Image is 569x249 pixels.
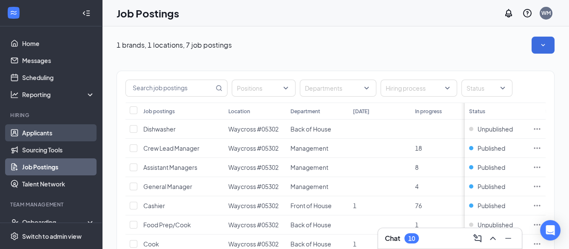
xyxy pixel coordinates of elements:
[541,9,551,17] div: WM
[349,103,411,120] th: [DATE]
[143,108,175,115] div: Job postings
[478,201,505,210] span: Published
[143,221,191,229] span: Food Prep/Cook
[286,177,348,196] td: Management
[228,221,279,229] span: Waycross #05302
[228,240,279,248] span: Waycross #05302
[126,80,214,96] input: Search job postings
[532,37,555,54] button: SmallChevronDown
[290,125,331,133] span: Back of House
[143,183,192,190] span: General Manager
[353,202,356,209] span: 1
[471,232,484,245] button: ComposeMessage
[415,202,422,209] span: 76
[353,240,356,248] span: 1
[486,232,500,245] button: ChevronUp
[290,108,320,115] div: Department
[465,103,529,120] th: Status
[501,232,515,245] button: Minimize
[488,233,498,243] svg: ChevronUp
[286,196,348,215] td: Front of House
[143,163,197,171] span: Assistant Managers
[539,41,547,49] svg: SmallChevronDown
[224,139,286,158] td: Waycross #05302
[10,112,93,119] div: Hiring
[22,69,95,86] a: Scheduling
[10,218,19,226] svg: UserCheck
[82,9,91,17] svg: Collapse
[503,233,513,243] svg: Minimize
[533,125,541,133] svg: Ellipses
[10,201,93,208] div: Team Management
[290,240,331,248] span: Back of House
[411,103,473,120] th: In progress
[522,8,532,18] svg: QuestionInfo
[22,90,95,99] div: Reporting
[22,124,95,141] a: Applicants
[478,144,505,152] span: Published
[533,220,541,229] svg: Ellipses
[290,144,328,152] span: Management
[533,144,541,152] svg: Ellipses
[9,9,18,17] svg: WorkstreamLogo
[533,182,541,191] svg: Ellipses
[228,144,279,152] span: Waycross #05302
[408,235,415,242] div: 10
[224,177,286,196] td: Waycross #05302
[22,141,95,158] a: Sourcing Tools
[10,90,19,99] svg: Analysis
[224,158,286,177] td: Waycross #05302
[224,215,286,235] td: Waycross #05302
[286,139,348,158] td: Management
[22,35,95,52] a: Home
[143,240,159,248] span: Cook
[10,232,19,240] svg: Settings
[143,144,199,152] span: Crew Lead Manager
[478,220,513,229] span: Unpublished
[228,202,279,209] span: Waycross #05302
[286,158,348,177] td: Management
[478,125,513,133] span: Unpublished
[540,220,560,240] div: Open Intercom Messenger
[478,163,505,172] span: Published
[290,183,328,190] span: Management
[472,233,483,243] svg: ComposeMessage
[385,234,400,243] h3: Chat
[22,232,82,240] div: Switch to admin view
[143,125,176,133] span: Dishwasher
[415,221,418,229] span: 1
[228,125,279,133] span: Waycross #05302
[286,215,348,235] td: Back of House
[533,201,541,210] svg: Ellipses
[224,196,286,215] td: Waycross #05302
[290,202,332,209] span: Front of House
[415,144,422,152] span: 18
[228,183,279,190] span: Waycross #05302
[22,218,88,226] div: Onboarding
[286,120,348,139] td: Back of House
[415,163,418,171] span: 8
[216,85,222,92] svg: MagnifyingGlass
[22,158,95,175] a: Job Postings
[228,108,250,115] div: Location
[117,40,232,50] p: 1 brands, 1 locations, 7 job postings
[504,8,514,18] svg: Notifications
[117,6,179,20] h1: Job Postings
[478,182,505,191] span: Published
[22,52,95,69] a: Messages
[533,240,541,248] svg: Ellipses
[533,163,541,172] svg: Ellipses
[22,175,95,192] a: Talent Network
[143,202,165,209] span: Cashier
[224,120,286,139] td: Waycross #05302
[290,221,331,229] span: Back of House
[228,163,279,171] span: Waycross #05302
[415,183,418,190] span: 4
[290,163,328,171] span: Management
